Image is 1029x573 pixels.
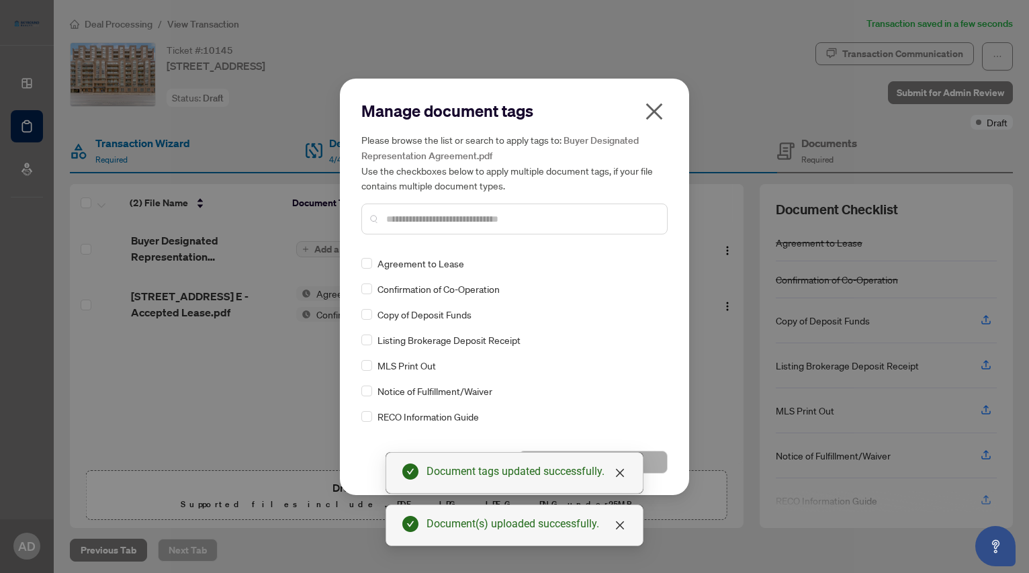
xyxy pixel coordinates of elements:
div: Document tags updated successfully. [427,464,627,480]
div: Document(s) uploaded successfully. [427,516,627,532]
span: check-circle [402,464,418,480]
button: Open asap [975,526,1016,566]
a: Close [613,466,627,480]
span: Cancel [421,451,451,473]
button: Cancel [361,451,510,474]
span: close [615,520,625,531]
h5: Please browse the list or search to apply tags to: Use the checkboxes below to apply multiple doc... [361,132,668,193]
span: Notice of Fulfillment/Waiver [377,384,492,398]
span: Confirmation of Co-Operation [377,281,500,296]
span: close [615,468,625,478]
span: Copy of Deposit Funds [377,307,472,322]
span: RECO Information Guide [377,409,479,424]
span: Buyer Designated Representation Agreement.pdf [361,134,639,162]
span: Agreement to Lease [377,256,464,271]
a: Close [613,518,627,533]
span: Listing Brokerage Deposit Receipt [377,333,521,347]
button: Save [519,451,668,474]
span: check-circle [402,516,418,532]
h2: Manage document tags [361,100,668,122]
span: close [643,101,665,122]
span: MLS Print Out [377,358,436,373]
